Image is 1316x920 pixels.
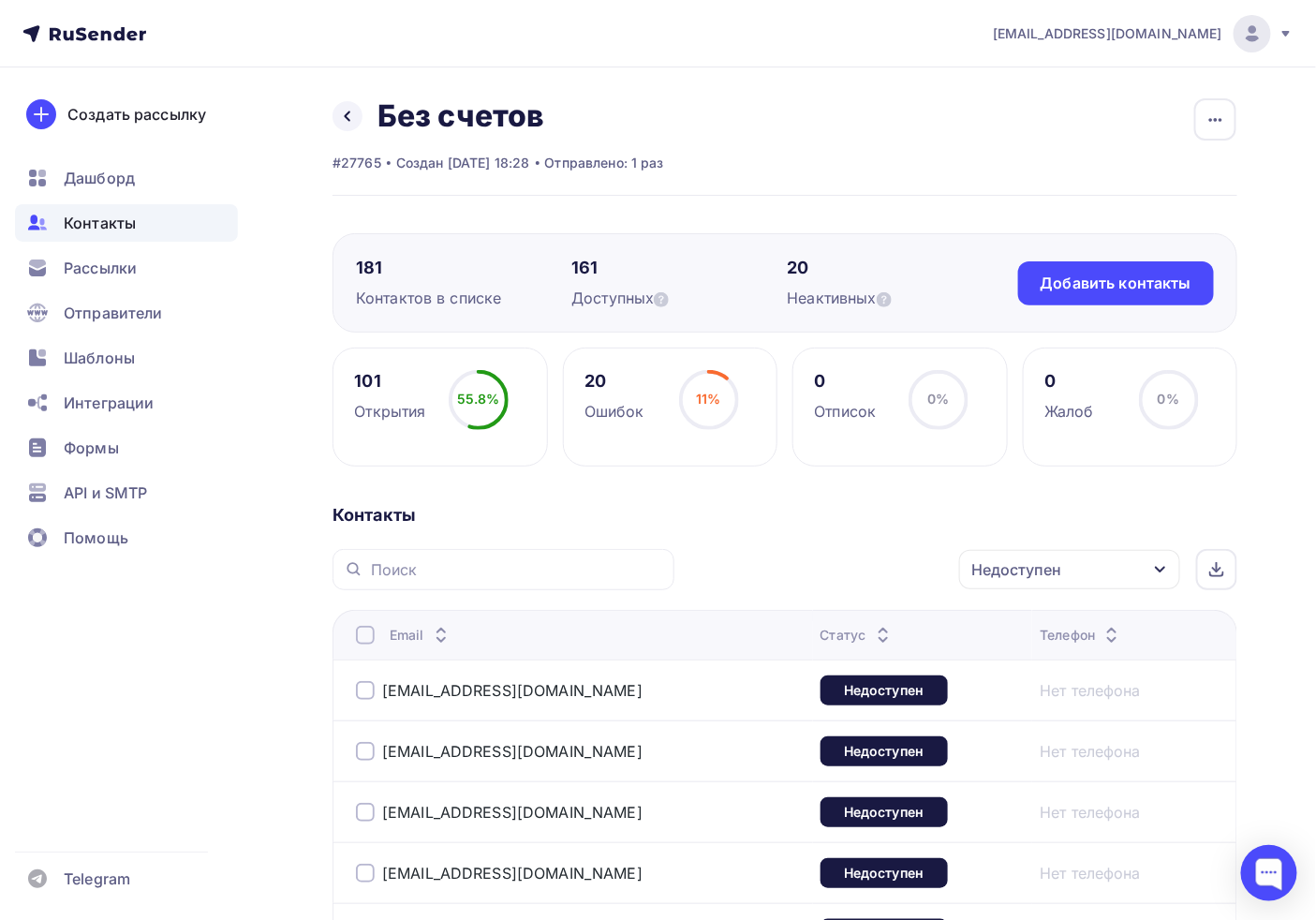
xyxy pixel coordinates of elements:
[993,24,1222,43] span: [EMAIL_ADDRESS][DOMAIN_NAME]
[64,868,130,890] span: Telegram
[821,858,948,888] div: Недоступен
[64,257,137,279] span: Рассылки
[355,400,426,423] div: Открытия
[333,504,1237,527] div: Контакты
[1044,370,1094,393] div: 0
[821,736,948,766] div: Недоступен
[382,864,643,883] a: [EMAIL_ADDRESS][DOMAIN_NAME]
[815,400,877,423] div: Отписок
[64,437,119,459] span: Формы
[821,797,948,827] div: Недоступен
[1040,862,1141,884] a: Нет телефона
[457,391,500,407] span: 55.8%
[584,370,644,393] div: 20
[390,626,452,645] div: Email
[64,212,136,234] span: Контакты
[1044,400,1094,423] div: Жалоб
[396,154,530,172] div: Создан [DATE] 18:28
[15,429,238,467] a: Формы
[64,392,154,414] span: Интеграции
[333,154,381,172] div: #27765
[971,558,1061,581] div: Недоступен
[1041,273,1191,294] div: Добавить контакты
[696,391,720,407] span: 11%
[382,803,643,822] a: [EMAIL_ADDRESS][DOMAIN_NAME]
[15,204,238,242] a: Контакты
[927,391,949,407] span: 0%
[787,287,1002,309] div: Неактивных
[545,154,664,172] div: Отправлено: 1 раз
[64,482,147,504] span: API и SMTP
[1158,391,1179,407] span: 0%
[371,559,663,580] input: Поиск
[64,347,135,369] span: Шаблоны
[993,15,1294,52] a: [EMAIL_ADDRESS][DOMAIN_NAME]
[382,681,643,700] a: [EMAIL_ADDRESS][DOMAIN_NAME]
[584,400,644,423] div: Ошибок
[356,257,571,279] div: 181
[1040,740,1141,763] a: Нет телефона
[15,339,238,377] a: Шаблоны
[821,626,895,645] div: Статус
[815,370,877,393] div: 0
[64,167,135,189] span: Дашборд
[15,159,238,197] a: Дашборд
[15,294,238,332] a: Отправители
[1040,801,1141,824] a: Нет телефона
[787,257,1002,279] div: 20
[356,287,571,309] div: Контактов в списке
[1040,679,1141,702] a: Нет телефона
[64,302,163,324] span: Отправители
[571,257,787,279] div: 161
[1040,626,1123,645] div: Телефон
[377,97,544,135] h2: Без счетов
[821,675,948,705] div: Недоступен
[67,103,206,126] div: Создать рассылку
[15,249,238,287] a: Рассылки
[355,370,426,393] div: 101
[64,527,128,549] span: Помощь
[571,287,787,309] div: Доступных
[382,742,643,761] a: [EMAIL_ADDRESS][DOMAIN_NAME]
[958,549,1181,590] button: Недоступен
